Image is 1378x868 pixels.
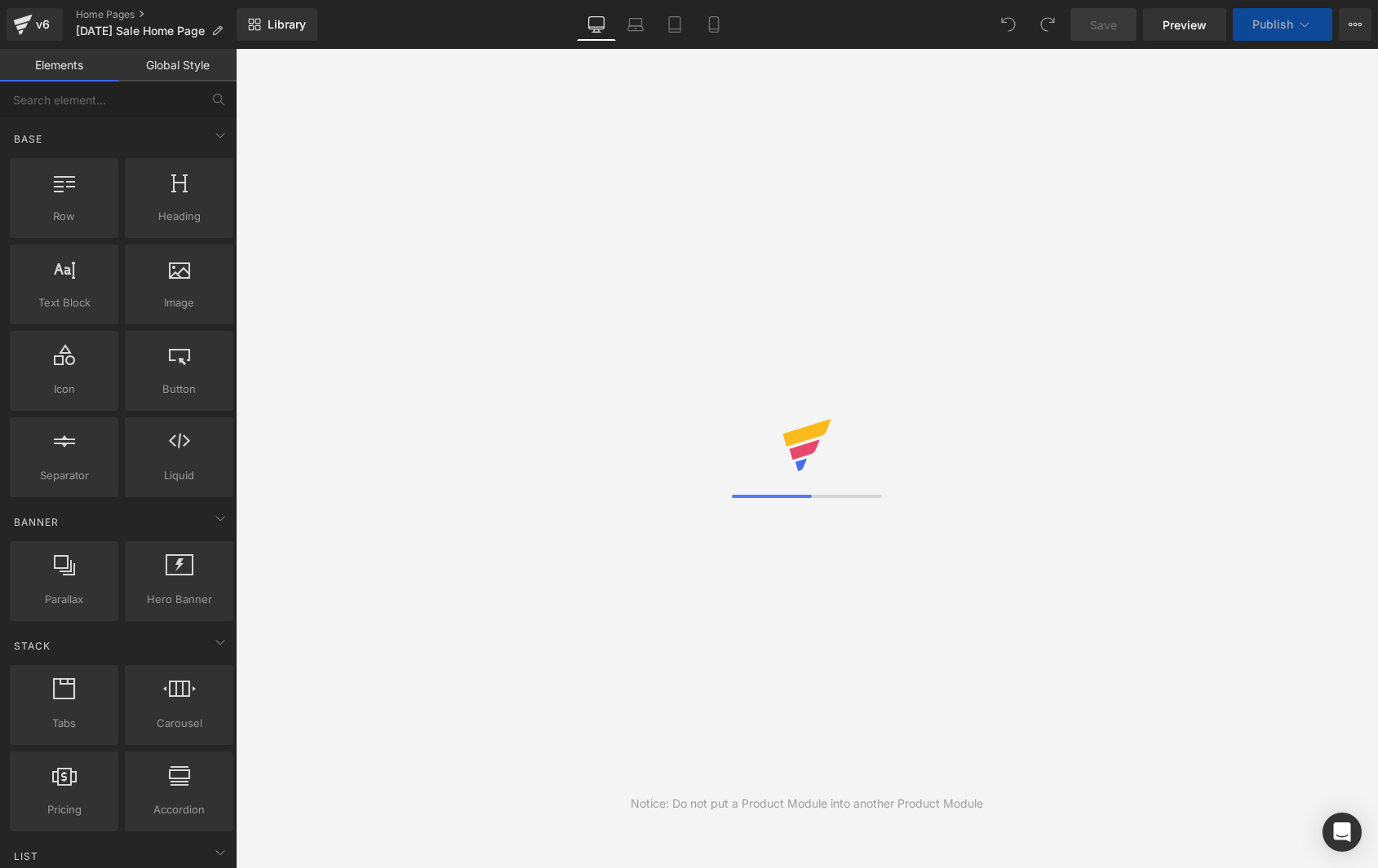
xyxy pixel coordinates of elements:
span: Row [15,208,113,225]
a: Desktop [577,8,616,41]
span: Base [12,131,44,147]
a: Mobile [694,8,733,41]
div: Notice: Do not put a Product Module into another Product Module [631,795,983,813]
span: Save [1090,16,1117,33]
span: Button [130,381,228,398]
span: Parallax [15,591,113,608]
a: Tablet [655,8,694,41]
a: v6 [7,8,63,41]
span: Tabs [15,715,113,732]
span: Preview [1163,16,1207,33]
a: Home Pages [76,8,237,21]
span: [DATE] Sale Home Page [76,24,205,37]
span: Separator [15,467,113,484]
a: New Library [237,8,317,41]
span: Text Block [15,294,113,311]
a: Preview [1143,8,1226,41]
span: Stack [12,638,52,654]
button: Publish [1233,8,1332,41]
span: Icon [15,381,113,398]
span: Library [268,17,306,32]
button: Undo [992,8,1025,41]
span: Heading [130,208,228,225]
span: Publish [1252,18,1293,31]
span: List [12,848,40,864]
span: Banner [12,514,60,530]
span: Hero Banner [130,591,228,608]
a: Global Style [118,49,237,82]
span: Accordion [130,801,228,818]
div: Open Intercom Messenger [1323,813,1362,852]
span: Carousel [130,715,228,732]
a: Laptop [616,8,655,41]
div: v6 [33,14,53,35]
span: Liquid [130,467,228,484]
button: More [1339,8,1371,41]
span: Pricing [15,801,113,818]
span: Image [130,294,228,311]
button: Redo [1031,8,1064,41]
